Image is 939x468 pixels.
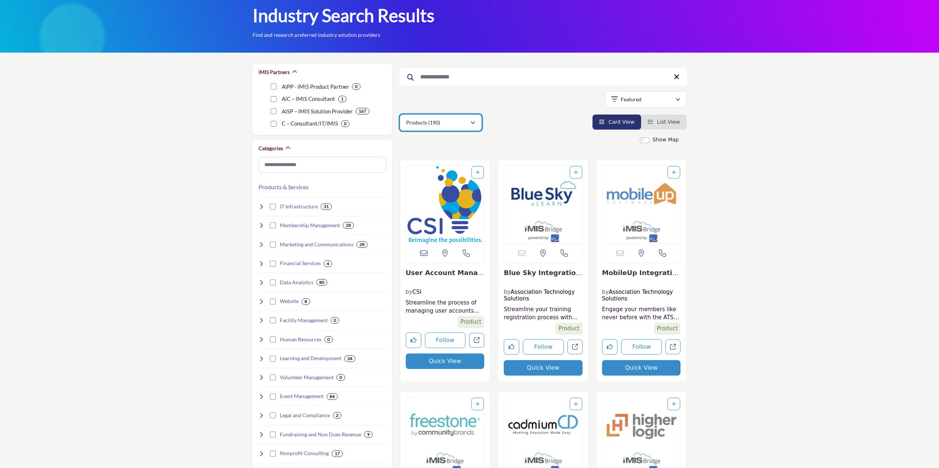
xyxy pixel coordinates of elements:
h4: Legal and Compliance: Skilled professionals ensuring your organization stays compliant with all a... [280,412,330,419]
a: Redirect to product URL [665,339,680,355]
b: 28 [359,242,365,247]
h4: Learning and Development: Expertise in designing and implementing educational programs, workshops... [280,355,341,362]
button: Quick View [406,353,485,369]
span: Product [556,323,583,335]
b: 0 [344,121,347,126]
input: C – Consultant/IT/iMIS checkbox [271,121,277,127]
h2: iMIS Partners [259,68,290,76]
label: Show Map [653,136,679,144]
span: Product [654,323,681,335]
b: 9 [367,432,370,437]
h4: Membership Management: Comprehensive solutions for member engagement, retention, and growth to bu... [280,222,340,229]
b: 0 [340,375,342,380]
input: AiPP - iMIS Product Partner checkbox [271,84,277,89]
b: 84 [330,394,335,399]
a: View List [648,119,680,125]
input: Select Financial Services checkbox [270,261,276,267]
a: Add To List For Product [672,169,676,175]
input: Select Event Management checkbox [270,394,276,400]
input: Search Category [259,157,386,173]
input: Select Volunteer Management checkbox [270,374,276,380]
button: Products (190) [400,115,482,131]
a: Redirect to product URL [567,339,583,355]
h4: Facility Management: Comprehensive services for facility maintenance, safety, and efficiency to c... [280,317,328,324]
h3: Blue Sky Integration Module [504,269,583,277]
p: Featured [621,96,641,103]
a: Open Listing in new tab [406,166,484,243]
button: Like product [504,339,519,355]
a: Open Listing in new tab [602,166,680,243]
p: Products (190) [406,119,440,126]
h4: by [602,289,681,302]
div: 2 Results For Legal and Compliance [333,412,341,419]
b: 0 [334,318,336,323]
input: Select Membership Management checkbox [270,222,276,228]
a: Add To List For Product [475,401,480,407]
div: 0 Results For C – Consultant/IT/iMIS [341,120,349,127]
button: Follow [523,339,564,355]
h3: MobileUp Integration Module [602,269,681,277]
a: Add To List For Product [574,401,578,407]
a: Association Technology Solutions [602,289,673,302]
b: 0 [327,337,330,342]
b: 8 [305,299,307,304]
input: Select Fundraising and Non Dues Revenue checkbox [270,432,276,437]
a: Add To List For Product [672,401,676,407]
input: Select Marketing and Communications checkbox [270,242,276,247]
div: 167 Results For AiSP – iMIS Solution Provider [356,108,369,115]
div: 0 Results For Human Resources [324,336,333,343]
button: Quick View [504,360,583,376]
a: Open for more info [602,269,679,285]
b: 4 [327,261,329,266]
img: Blue Sky Integration Module [504,166,582,243]
span: List View [657,119,680,125]
div: 0 Results For Volunteer Management [337,374,345,381]
a: Open for more info [406,269,484,285]
img: MobileUp Integration Module [602,166,680,243]
b: 34 [347,356,352,361]
input: Select Website checkbox [270,299,276,305]
div: 28 Results For Marketing and Communications [356,241,367,248]
div: 84 Results For Event Management [327,393,338,400]
input: AiSP – iMIS Solution Provider checkbox [271,108,277,114]
h4: Event Management: Expert providers dedicated to organizing, planning, and executing unforgettable... [280,393,324,400]
h4: Marketing and Communications: Specialists in crafting effective marketing campaigns and communica... [280,241,354,248]
h1: Industry Search Results [253,4,435,27]
div: 0 Results For AiPP - iMIS Product Partner [352,83,361,90]
h4: Human Resources: Experienced HR solutions for talent acquisition, retention, and development to f... [280,336,321,343]
b: 31 [324,204,329,209]
button: Products & Services [259,183,309,191]
b: 17 [335,451,340,456]
p: Find and research preferred industry solution providers [253,31,380,39]
img: User Account Management [406,166,484,243]
input: Select IT Infrastructure checkbox [270,204,276,210]
h4: by [406,289,485,295]
h2: Categories [259,145,283,152]
button: Follow [621,339,662,355]
div: 8 Results For Website [302,298,310,305]
p: C – Consultant/IT/iMIS: C – Consultant/IT/iMIS [282,119,338,128]
div: 0 Results For Facility Management [331,317,339,324]
h4: Nonprofit Consulting: Expert guidance in strategic planning, organizational development, and gove... [280,450,329,457]
button: Like product [406,332,421,348]
b: 80 [319,280,324,285]
h4: Website: Website management, consulting, products, services and add-ons [280,298,299,305]
a: Association Technology Solutions [504,289,575,302]
a: View Card [599,119,634,125]
input: Select Learning and Development checkbox [270,356,276,362]
button: Like product [602,339,618,355]
b: 0 [355,84,358,89]
h4: IT Infrastructure: Reliable providers of hardware, software, and network solutions to ensure a se... [280,203,318,210]
h4: by [504,289,583,302]
button: Featured [605,91,687,108]
a: Open for more info [504,269,582,285]
b: 28 [346,223,351,228]
button: Follow [425,332,466,348]
p: AiC – iMIS Consultant: Authorized iMIS Consultants (AiCs) are trained, certified, and authorized ... [282,95,335,103]
a: Engage your members like never before with the ATS MobileUp Bridge. Seamlessly integrate iMIS wit... [602,305,681,322]
b: 2 [336,413,338,418]
input: Select Legal and Compliance checkbox [270,412,276,418]
div: 1 Results For AiC – iMIS Consultant [338,96,347,102]
div: 31 Results For IT Infrastructure [321,203,332,210]
b: 1 [341,96,344,102]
